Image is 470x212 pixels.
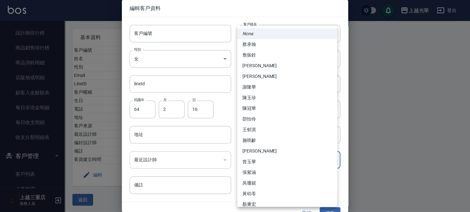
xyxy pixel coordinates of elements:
li: 黃幼苓 [237,188,337,199]
li: 陳玉珍 [237,92,337,103]
li: 邵怡伶 [237,114,337,124]
li: 陳冠華 [237,103,337,114]
li: 顏秉宏 [237,199,337,210]
em: None [242,30,253,37]
li: 施喨齡 [237,135,337,146]
li: 曾玉華 [237,156,337,167]
li: 張紫涵 [237,167,337,178]
li: 吳珊妮 [237,178,337,188]
li: 詹振銓 [237,50,337,60]
li: 謝隆華 [237,82,337,92]
li: [PERSON_NAME] [237,71,337,82]
li: [PERSON_NAME] [237,60,337,71]
li: 蔡承翰 [237,39,337,50]
li: 王郁淇 [237,124,337,135]
li: [PERSON_NAME] [237,146,337,156]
